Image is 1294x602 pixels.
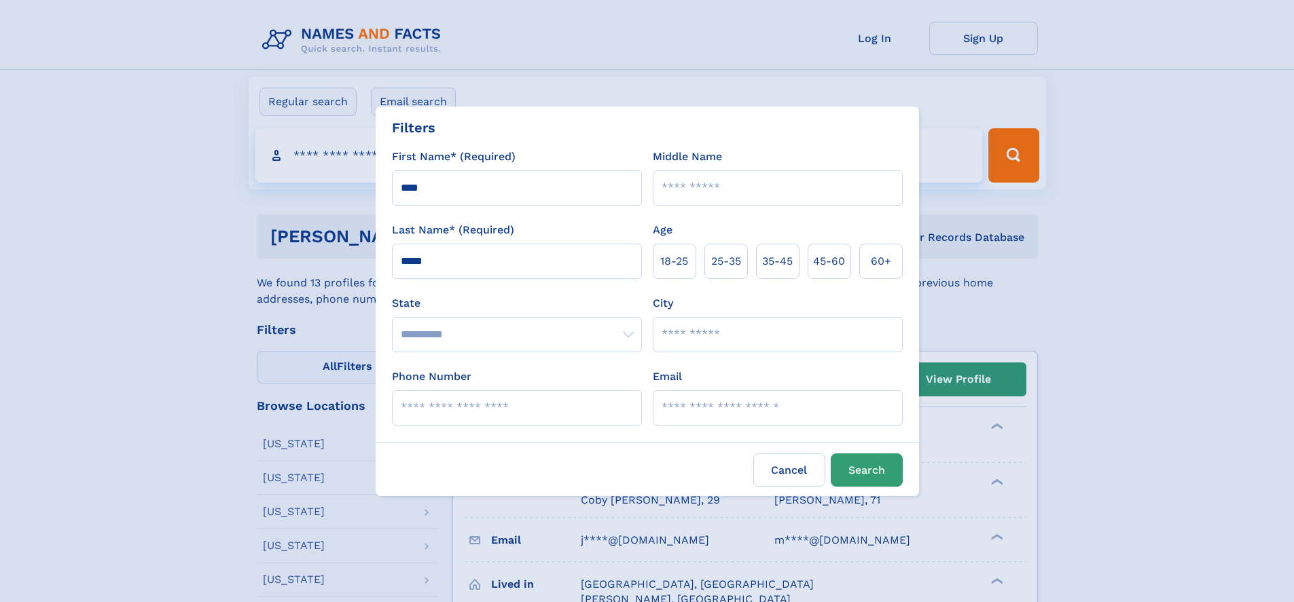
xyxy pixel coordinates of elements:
[653,222,672,238] label: Age
[711,253,741,269] span: 25‑35
[653,149,722,165] label: Middle Name
[653,369,682,385] label: Email
[392,295,642,312] label: State
[392,369,471,385] label: Phone Number
[762,253,793,269] span: 35‑45
[392,222,514,238] label: Last Name* (Required)
[753,453,825,487] label: Cancel
[813,253,845,269] span: 45‑60
[653,295,673,312] label: City
[831,453,903,487] button: Search
[392,149,516,165] label: First Name* (Required)
[392,117,435,138] div: Filters
[660,253,688,269] span: 18‑25
[871,253,891,269] span: 60+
